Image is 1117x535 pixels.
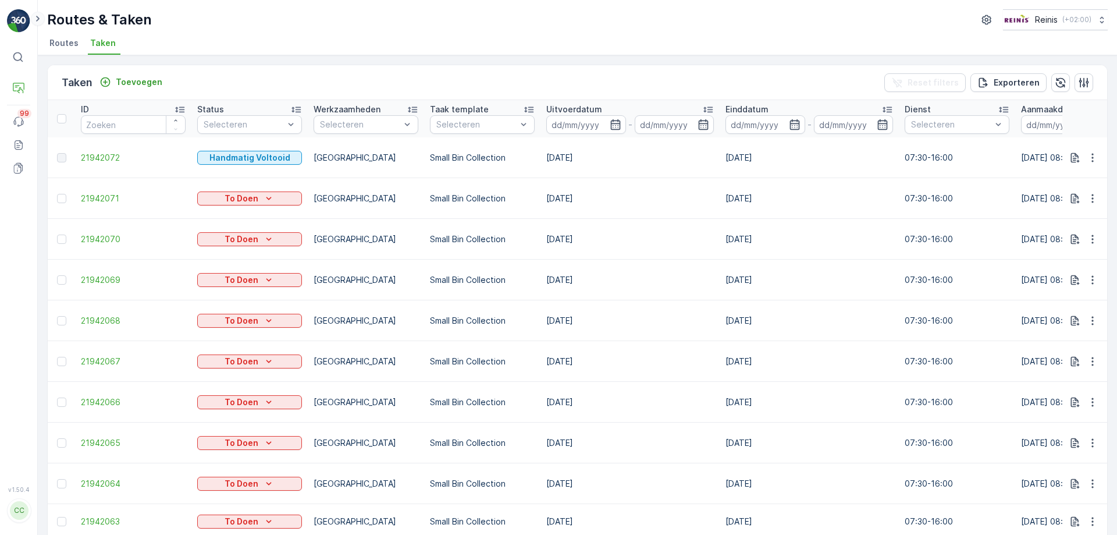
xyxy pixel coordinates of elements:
td: [DATE] [720,423,899,463]
p: Dienst [905,104,931,115]
p: To Doen [225,193,258,204]
button: Reinis(+02:00) [1003,9,1108,30]
p: Small Bin Collection [430,315,535,327]
input: dd/mm/yyyy [1021,115,1101,134]
a: 21942063 [81,516,186,527]
p: 07:30-16:00 [905,478,1009,490]
p: 99 [20,109,29,118]
span: Routes [49,37,79,49]
p: [GEOGRAPHIC_DATA] [314,356,418,367]
p: Werkzaamheden [314,104,380,115]
p: [GEOGRAPHIC_DATA] [314,274,418,286]
p: [GEOGRAPHIC_DATA] [314,152,418,164]
p: To Doen [225,478,258,490]
p: 07:30-16:00 [905,516,1009,527]
button: Handmatig Voltooid [197,151,302,165]
p: To Doen [225,396,258,408]
img: logo [7,9,30,33]
img: Reinis-Logo-Vrijstaand_Tekengebied-1-copy2_aBO4n7j.png [1003,13,1030,26]
p: 07:30-16:00 [905,396,1009,408]
p: 07:30-16:00 [905,356,1009,367]
a: 99 [7,110,30,133]
input: Zoeken [81,115,186,134]
td: [DATE] [720,137,899,178]
p: Small Bin Collection [430,152,535,164]
p: [GEOGRAPHIC_DATA] [314,396,418,408]
p: To Doen [225,516,258,527]
p: To Doen [225,274,258,286]
span: 21942071 [81,193,186,204]
button: Reset filters [884,73,966,92]
a: 21942072 [81,152,186,164]
a: 21942068 [81,315,186,327]
td: [DATE] [540,137,720,178]
p: Selecteren [320,119,400,130]
div: Toggle Row Selected [57,316,66,325]
p: Small Bin Collection [430,193,535,204]
p: ( +02:00 ) [1062,15,1091,24]
button: To Doen [197,477,302,491]
a: 21942065 [81,437,186,449]
td: [DATE] [540,260,720,300]
span: Taken [90,37,116,49]
div: Toggle Row Selected [57,194,66,203]
button: To Doen [197,314,302,328]
p: [GEOGRAPHIC_DATA] [314,478,418,490]
p: Routes & Taken [47,10,152,29]
p: 07:30-16:00 [905,437,1009,449]
button: To Doen [197,355,302,369]
div: Toggle Row Selected [57,275,66,285]
p: 07:30-16:00 [905,315,1009,327]
p: To Doen [225,233,258,245]
button: To Doen [197,273,302,287]
td: [DATE] [720,219,899,260]
p: 07:30-16:00 [905,193,1009,204]
p: Small Bin Collection [430,516,535,527]
input: dd/mm/yyyy [635,115,714,134]
p: To Doen [225,315,258,327]
td: [DATE] [720,260,899,300]
td: [DATE] [720,341,899,382]
div: Toggle Row Selected [57,357,66,366]
div: Toggle Row Selected [57,153,66,162]
a: 21942070 [81,233,186,245]
p: Einddatum [725,104,769,115]
input: dd/mm/yyyy [546,115,626,134]
div: CC [10,501,29,520]
p: [GEOGRAPHIC_DATA] [314,233,418,245]
p: Selecteren [204,119,284,130]
button: CC [7,495,30,526]
p: Small Bin Collection [430,478,535,490]
div: Toggle Row Selected [57,479,66,488]
p: Selecteren [436,119,517,130]
p: Status [197,104,224,115]
input: dd/mm/yyyy [814,115,894,134]
button: To Doen [197,436,302,450]
a: 21942067 [81,356,186,367]
div: Toggle Row Selected [57,398,66,407]
div: Toggle Row Selected [57,235,66,244]
div: Toggle Row Selected [57,517,66,526]
p: [GEOGRAPHIC_DATA] [314,437,418,449]
button: To Doen [197,232,302,246]
button: Toevoegen [95,75,167,89]
p: Reset filters [908,77,959,88]
button: Exporteren [970,73,1047,92]
a: 21942066 [81,396,186,408]
p: To Doen [225,356,258,367]
p: Taken [62,75,93,91]
p: [GEOGRAPHIC_DATA] [314,516,418,527]
p: Small Bin Collection [430,356,535,367]
input: dd/mm/yyyy [725,115,805,134]
p: Reinis [1035,14,1058,26]
td: [DATE] [540,463,720,504]
td: [DATE] [540,178,720,219]
p: Handmatig Voltooid [209,152,290,164]
td: [DATE] [720,178,899,219]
